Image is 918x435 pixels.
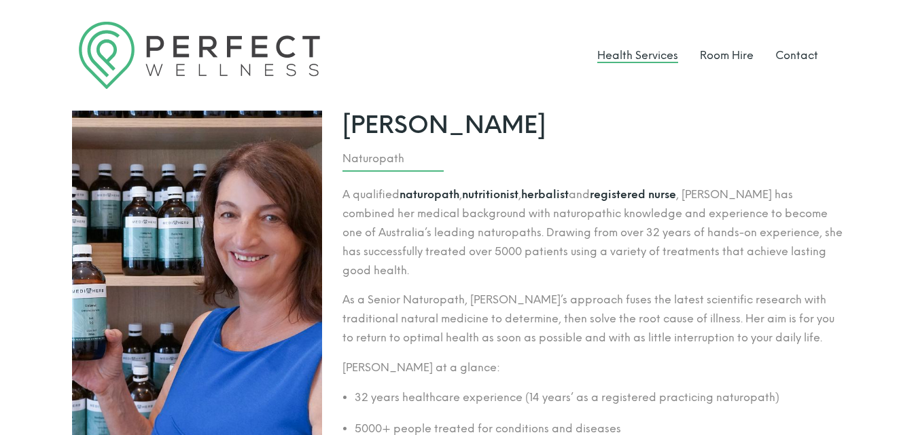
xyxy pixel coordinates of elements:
[342,358,846,377] p: [PERSON_NAME] at a glance:
[597,49,678,62] a: Health Services
[521,188,569,201] strong: herbalist
[400,188,459,201] strong: naturopath
[342,149,846,168] div: Naturopath
[342,290,846,347] p: As a Senior Naturopath, [PERSON_NAME]’s approach fuses the latest scientific research with tradit...
[342,185,846,280] p: A qualified , , and , [PERSON_NAME] has combined her medical background with naturopathic knowled...
[700,49,754,62] a: Room Hire
[355,388,846,407] li: 32 years healthcare experience (14 years’ as a registered practicing naturopath)
[590,188,676,201] strong: registered nurse
[79,22,320,89] img: Logo Perfect Wellness 710x197
[775,49,818,62] a: Contact
[462,188,518,201] strong: nutritionist
[342,111,846,139] span: [PERSON_NAME]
